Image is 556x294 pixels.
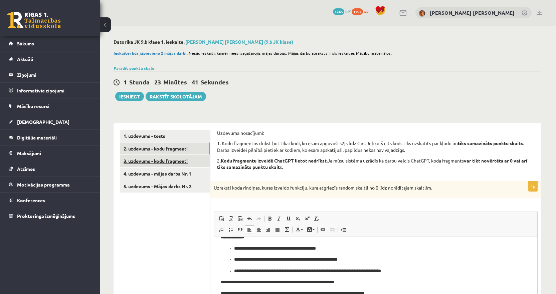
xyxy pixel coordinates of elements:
[217,130,534,136] p: Uzdevuma nosacījumi:
[217,140,534,153] p: 1. Kodu fragmentos drīkst būt tikai kodi, ko esam apguvuši s2js līdz šim. Jebkurš cits kods tiks ...
[185,39,293,45] a: [PERSON_NAME] [PERSON_NAME] (9.b JK klase)
[7,7,317,43] body: Bagātinātā teksta redaktors, wiswyg-editor-user-answer-47433803399180
[284,214,293,223] a: Pasvītrojums (vadīšanas taustiņš+U)
[114,50,187,56] strong: Ieskaitei būs jāpievieno 2 mājas darbi
[146,92,206,101] a: Rakstīt skolotājam
[254,225,263,234] a: Centrēti
[333,8,351,14] a: 1746 mP
[293,225,305,234] a: Teksta krāsa
[17,56,33,62] span: Aktuāli
[352,8,363,15] span: 1292
[318,225,328,234] a: Saite (vadīšanas taustiņš+K)
[458,140,523,146] strong: tiks samazināts punktu skaits
[235,225,245,234] a: Bloka citāts
[333,8,344,15] span: 1746
[187,50,392,56] span: . Nesāc ieskaiti, kamēr neesi sagatavojis mājas darbus. Mājas darbu apraksts ir šīs ieskaites Māc...
[293,214,303,223] a: Apakšraksts
[17,197,45,203] span: Konferences
[245,214,254,223] a: Atcelt (vadīšanas taustiņš+Z)
[339,225,348,234] a: Ievietot lapas pārtraukumu drukai
[9,177,92,192] a: Motivācijas programma
[364,8,368,14] span: xp
[9,208,92,224] a: Proktoringa izmēģinājums
[17,134,57,140] span: Digitālie materiāli
[9,145,92,161] a: Maksājumi
[9,51,92,67] a: Aktuāli
[17,182,70,188] span: Motivācijas programma
[221,158,328,164] strong: Kodu fragmentu izveidē ChatGPT lietot nedrīkst.
[9,193,92,208] a: Konferences
[120,130,210,142] a: 1. uzdevums - tests
[235,214,245,223] a: Ievietot no Worda
[129,78,150,86] span: Stunda
[303,214,312,223] a: Augšraksts
[120,155,210,167] a: 3. uzdevums - kodu fragmenti
[124,78,127,86] span: 1
[254,214,263,223] a: Atkārtot (vadīšanas taustiņš+Y)
[345,8,351,14] span: mP
[430,9,515,16] a: [PERSON_NAME] [PERSON_NAME]
[7,7,317,25] body: Bagātinātā teksta redaktors, wiswyg-editor-user-answer-47433803587460
[7,12,61,28] a: Rīgas 1. Tālmācības vidusskola
[17,213,75,219] span: Proktoringa izmēģinājums
[245,225,254,234] a: Izlīdzināt pa kreisi
[226,214,235,223] a: Ievietot kā vienkāršu tekstu (vadīšanas taustiņš+pārslēgšanas taustiņš+V)
[9,67,92,82] a: Ziņojumi
[217,158,527,170] strong: var tikt novērtēts ar 0 vai arī tiks samazināts punktu skait
[312,214,321,223] a: Noņemt stilus
[305,225,317,234] a: Fona krāsa
[192,78,198,86] span: 41
[273,225,282,234] a: Izlīdzināt malas
[9,83,92,98] a: Informatīvie ziņojumi
[17,166,35,172] span: Atzīmes
[214,185,504,191] p: Uzraksti koda rindiņas, kuras izveido funkciju, kura atgriezīs random skaitli no 0 līdz norādītaj...
[9,98,92,114] a: Mācību resursi
[17,103,49,109] span: Mācību resursi
[217,225,226,234] a: Ievietot/noņemt numurētu sarakstu
[114,65,154,71] a: Parādīt punktu skalu
[263,225,273,234] a: Izlīdzināt pa labi
[120,180,210,193] a: 5. uzdevums - Mājas darbs Nr. 2
[226,225,235,234] a: Ievietot/noņemt sarakstu ar aizzīmēm
[9,161,92,177] a: Atzīmes
[352,8,372,14] a: 1292 xp
[154,78,161,86] span: 23
[120,168,210,180] a: 4. uzdevums - mājas darbs Nr. 1
[115,92,144,101] button: Iesniegt
[217,158,534,171] p: 2. Ja mūsu sistēma uzrādīs ka darbu veicis ChatGPT, koda fragments s.
[163,78,187,86] span: Minūtes
[120,142,210,155] a: 2. uzdevums - kodu fragmenti
[17,67,92,82] legend: Ziņojumi
[17,145,92,161] legend: Maksājumi
[17,119,69,125] span: [DEMOGRAPHIC_DATA]
[17,40,34,46] span: Sākums
[282,225,292,234] a: Math
[528,181,538,192] p: 1p
[265,214,274,223] a: Treknraksts (vadīšanas taustiņš+B)
[328,225,337,234] a: Atsaistīt
[17,83,92,98] legend: Informatīvie ziņojumi
[114,39,541,45] h2: Datorika JK 9.b klase 1. ieskaite ,
[9,130,92,145] a: Digitālie materiāli
[9,114,92,129] a: [DEMOGRAPHIC_DATA]
[419,10,425,17] img: Kristiāns Aleksandrs Šramko
[201,78,229,86] span: Sekundes
[9,36,92,51] a: Sākums
[274,214,284,223] a: Slīpraksts (vadīšanas taustiņš+I)
[217,214,226,223] a: Ielīmēt (vadīšanas taustiņš+V)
